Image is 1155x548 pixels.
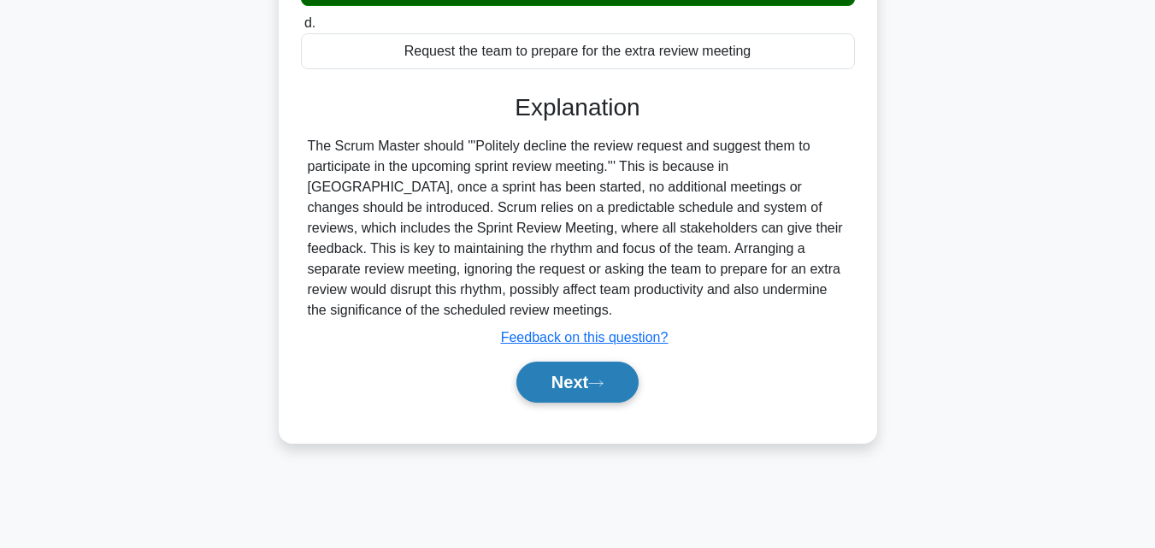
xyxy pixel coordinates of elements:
[516,362,639,403] button: Next
[304,15,315,30] span: d.
[501,330,669,345] a: Feedback on this question?
[308,136,848,321] div: The Scrum Master should '''Politely decline the review request and suggest them to participate in...
[311,93,845,122] h3: Explanation
[301,33,855,69] div: Request the team to prepare for the extra review meeting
